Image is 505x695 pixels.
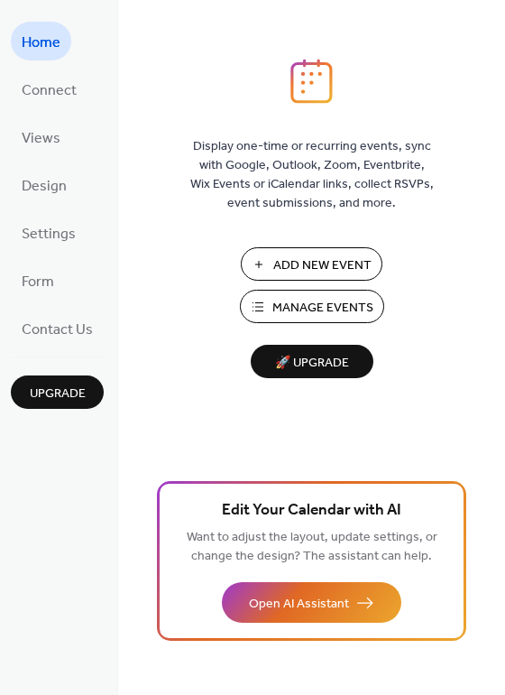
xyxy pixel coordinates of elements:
[222,582,401,623] button: Open AI Assistant
[262,351,363,375] span: 🚀 Upgrade
[22,220,76,248] span: Settings
[251,345,373,378] button: 🚀 Upgrade
[22,316,93,344] span: Contact Us
[22,268,54,296] span: Form
[11,117,71,156] a: Views
[190,137,434,213] span: Display one-time or recurring events, sync with Google, Outlook, Zoom, Eventbrite, Wix Events or ...
[11,213,87,252] a: Settings
[273,256,372,275] span: Add New Event
[22,77,77,105] span: Connect
[187,525,437,569] span: Want to adjust the layout, update settings, or change the design? The assistant can help.
[11,309,104,347] a: Contact Us
[222,498,401,524] span: Edit Your Calendar with AI
[11,165,78,204] a: Design
[11,22,71,60] a: Home
[11,69,87,108] a: Connect
[30,385,86,403] span: Upgrade
[22,172,67,200] span: Design
[11,261,65,300] a: Form
[241,247,382,281] button: Add New Event
[22,125,60,153] span: Views
[22,29,60,57] span: Home
[11,375,104,409] button: Upgrade
[290,59,332,104] img: logo_icon.svg
[272,299,373,318] span: Manage Events
[249,595,349,614] span: Open AI Assistant
[240,290,384,323] button: Manage Events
